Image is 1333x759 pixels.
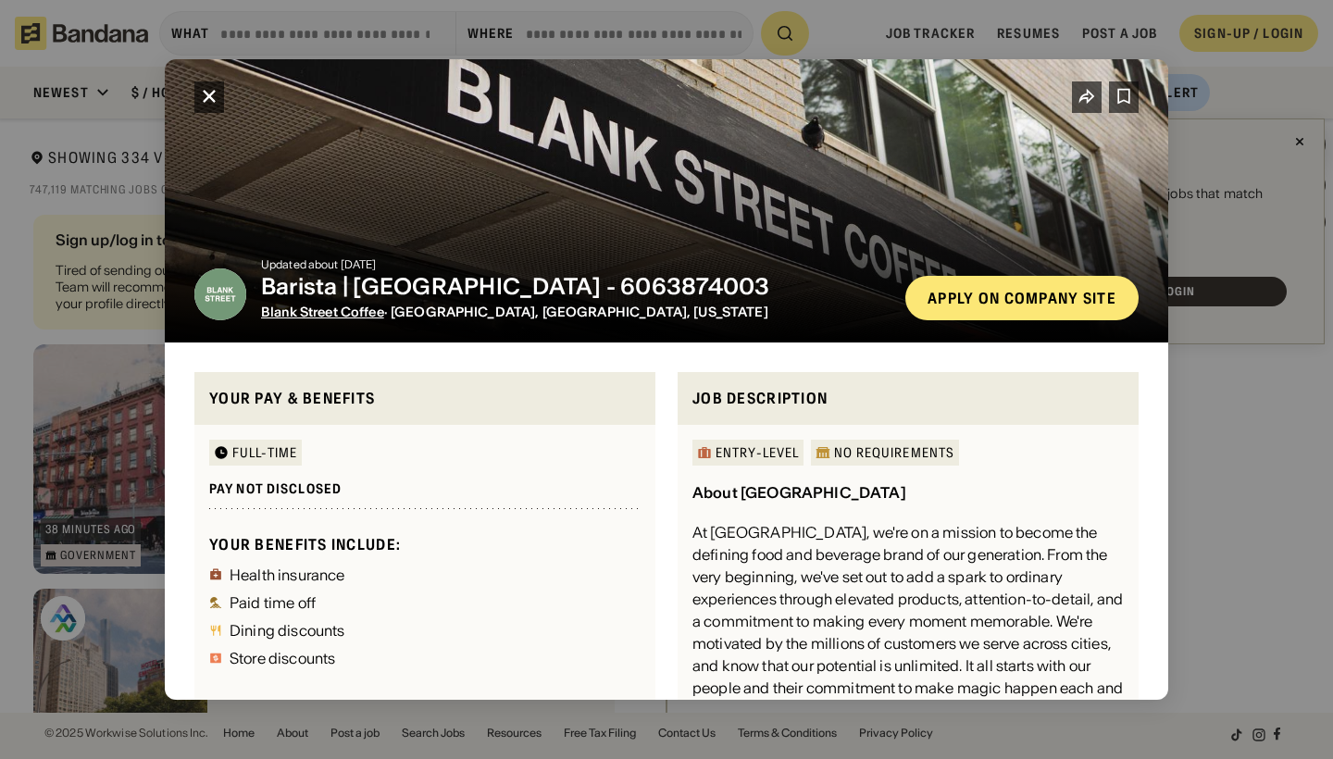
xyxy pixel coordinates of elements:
div: Your benefits include: [209,535,641,554]
img: Blank Street Coffee logo [194,268,246,320]
div: · [GEOGRAPHIC_DATA], [GEOGRAPHIC_DATA], [US_STATE] [261,305,891,320]
div: Your pay & benefits [209,387,641,410]
div: Entry-Level [716,446,799,459]
div: No Requirements [834,446,954,459]
div: Updated about [DATE] [261,259,891,270]
div: Barista | [GEOGRAPHIC_DATA] - 6063874003 [261,274,891,301]
div: About [GEOGRAPHIC_DATA] [692,483,906,502]
div: Apply on company site [928,291,1116,305]
div: Paid time off [230,595,316,610]
div: Dining discounts [230,623,345,638]
div: Pay not disclosed [209,480,342,497]
div: Full-time [232,446,297,459]
div: Job Description [692,387,1124,410]
div: Health insurance [230,567,345,582]
div: At [GEOGRAPHIC_DATA], we're on a mission to become the defining food and beverage brand of our ge... [692,521,1124,721]
div: Store discounts [230,651,335,666]
a: Blank Street Coffee [261,304,384,320]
